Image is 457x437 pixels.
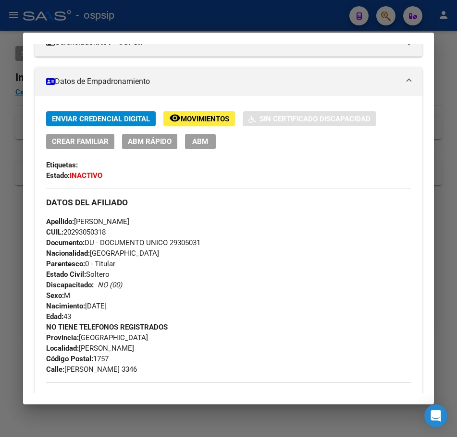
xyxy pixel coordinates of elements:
i: NO (00) [98,281,122,289]
span: Soltero [46,270,110,279]
span: 1757 [46,354,109,363]
button: Enviar Credencial Digital [46,111,156,126]
strong: Provincia: [46,333,79,342]
span: Sin Certificado Discapacidad [259,115,371,123]
span: 20293050318 [46,228,106,236]
strong: Discapacitado: [46,281,94,289]
strong: Sexo: [46,291,64,300]
h3: DATOS GRUPO FAMILIAR [46,391,411,402]
strong: CUIL: [46,228,63,236]
span: ABM Rápido [128,138,172,146]
strong: Parentesco: [46,260,85,268]
strong: INACTIVO [70,171,102,180]
strong: NO TIENE TELEFONOS REGISTRADOS [46,323,168,331]
strong: Edad: [46,312,63,321]
span: 43 [46,312,71,321]
strong: Apellido: [46,217,74,226]
span: [GEOGRAPHIC_DATA] [46,333,148,342]
span: Movimientos [181,115,229,123]
span: [PERSON_NAME] 3346 [46,365,137,374]
strong: Localidad: [46,344,79,353]
button: Movimientos [163,111,235,126]
span: [DATE] [46,302,107,310]
strong: Calle: [46,365,64,374]
button: ABM [185,134,216,149]
strong: Nacimiento: [46,302,85,310]
span: Enviar Credencial Digital [52,115,150,123]
strong: Etiquetas: [46,161,78,169]
mat-icon: remove_red_eye [169,112,181,124]
button: Crear Familiar [46,134,114,149]
strong: Nacionalidad: [46,249,90,258]
span: [GEOGRAPHIC_DATA] [46,249,159,258]
div: Open Intercom Messenger [424,404,447,427]
span: [PERSON_NAME] [46,344,134,353]
button: Sin Certificado Discapacidad [243,111,376,126]
span: Crear Familiar [52,138,109,146]
strong: Código Postal: [46,354,93,363]
span: M [46,291,70,300]
strong: Documento: [46,238,85,247]
mat-expansion-panel-header: Datos de Empadronamiento [35,67,423,96]
button: ABM Rápido [122,134,177,149]
span: DU - DOCUMENTO UNICO 29305031 [46,238,200,247]
h3: DATOS DEL AFILIADO [46,197,411,208]
span: 0 - Titular [46,260,115,268]
mat-panel-title: Datos de Empadronamiento [46,76,400,87]
span: ABM [192,138,208,146]
span: [PERSON_NAME] [46,217,129,226]
strong: Estado: [46,171,70,180]
strong: Estado Civil: [46,270,86,279]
